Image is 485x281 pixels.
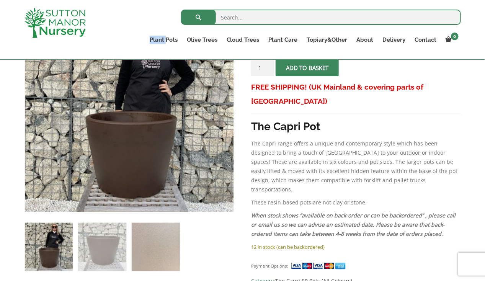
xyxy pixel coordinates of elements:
[145,34,182,45] a: Plant Pots
[251,263,288,269] small: Payment Options:
[291,262,348,270] img: payment supported
[441,34,461,45] a: 0
[25,223,73,271] img: The Capri Pot 50 Colour Mocha
[251,80,461,108] h3: FREE SHIPPING! (UK Mainland & covering parts of [GEOGRAPHIC_DATA])
[182,34,222,45] a: Olive Trees
[251,212,456,237] em: When stock shows “available on back-order or can be backordered” , please call or email us so we ...
[251,198,461,207] p: These resin-based pots are not clay or stone.
[181,10,461,25] input: Search...
[276,59,339,76] button: Add to basket
[222,34,264,45] a: Cloud Trees
[451,33,459,40] span: 0
[302,34,352,45] a: Topiary&Other
[352,34,378,45] a: About
[410,34,441,45] a: Contact
[24,8,86,38] img: logo
[251,59,274,76] input: Product quantity
[78,223,126,271] img: The Capri Pot 50 Colour Mocha - Image 2
[264,34,302,45] a: Plant Care
[251,139,461,194] p: The Capri range offers a unique and contemporary style which has been designed to bring a touch o...
[378,34,410,45] a: Delivery
[132,223,180,271] img: The Capri Pot 50 Colour Mocha - Image 3
[251,120,320,133] strong: The Capri Pot
[251,242,461,252] p: 12 in stock (can be backordered)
